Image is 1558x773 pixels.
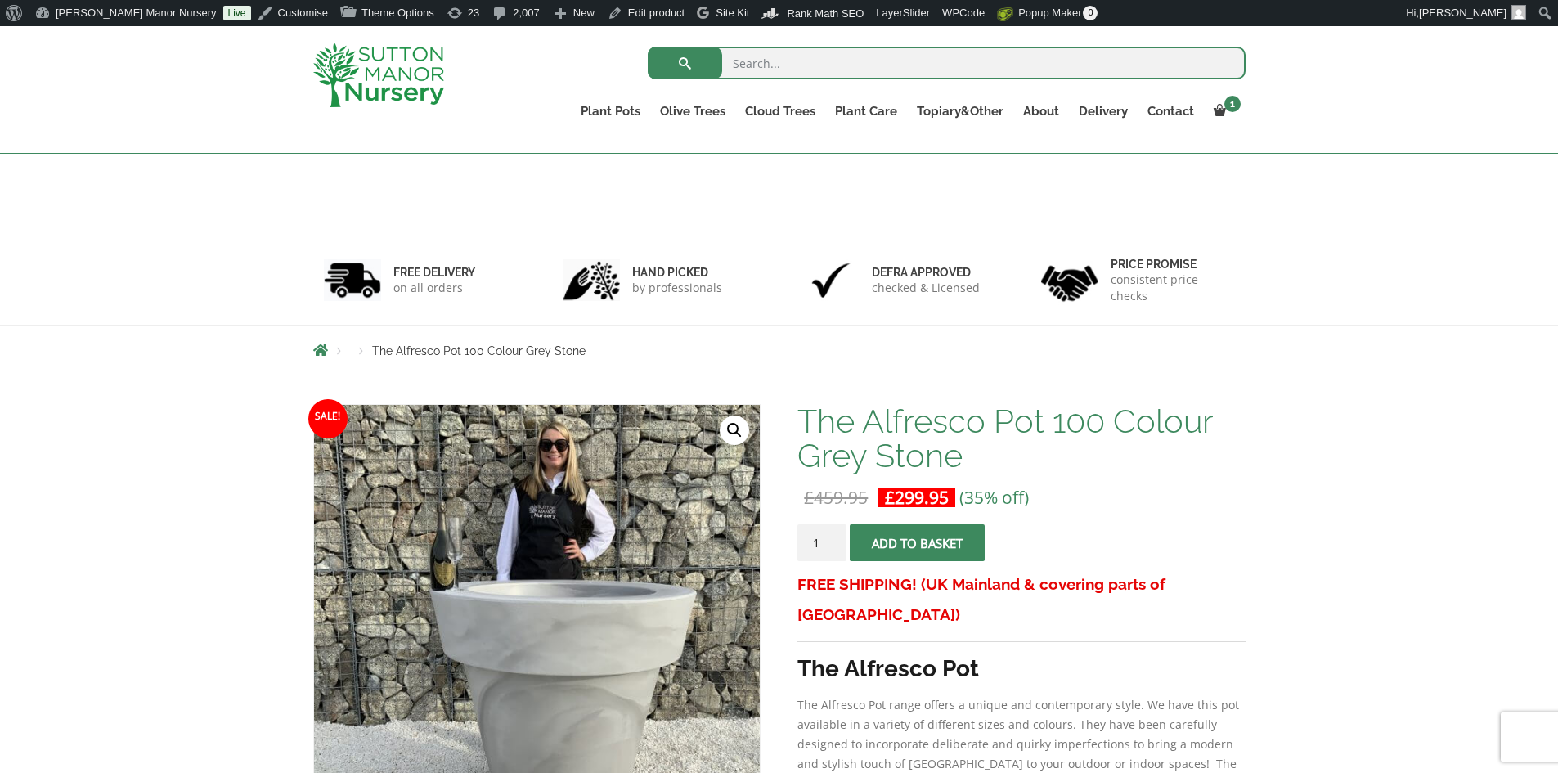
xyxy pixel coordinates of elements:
a: Contact [1138,100,1204,123]
h6: Defra approved [872,265,980,280]
a: 1 [1204,100,1246,123]
a: About [1013,100,1069,123]
a: Topiary&Other [907,100,1013,123]
a: Plant Care [825,100,907,123]
span: £ [804,486,814,509]
p: consistent price checks [1111,272,1235,304]
span: Site Kit [716,7,749,19]
span: The Alfresco Pot 100 Colour Grey Stone [372,344,586,357]
p: checked & Licensed [872,280,980,296]
span: £ [885,486,895,509]
h6: Price promise [1111,257,1235,272]
img: 4.jpg [1041,255,1098,305]
img: 1.jpg [324,259,381,301]
bdi: 299.95 [885,486,949,509]
a: Live [223,6,251,20]
h6: FREE DELIVERY [393,265,475,280]
a: Delivery [1069,100,1138,123]
span: Rank Math SEO [787,7,864,20]
span: 1 [1224,96,1241,112]
p: by professionals [632,280,722,296]
nav: Breadcrumbs [313,344,1246,357]
bdi: 459.95 [804,486,868,509]
a: Cloud Trees [735,100,825,123]
img: 2.jpg [563,259,620,301]
span: (35% off) [959,486,1029,509]
p: on all orders [393,280,475,296]
span: [PERSON_NAME] [1419,7,1506,19]
a: Olive Trees [650,100,735,123]
strong: The Alfresco Pot [797,655,979,682]
input: Product quantity [797,524,846,561]
img: 3.jpg [802,259,860,301]
span: Sale! [308,399,348,438]
a: Plant Pots [571,100,650,123]
a: View full-screen image gallery [720,416,749,445]
span: 0 [1083,6,1098,20]
button: Add to basket [850,524,985,561]
h3: FREE SHIPPING! (UK Mainland & covering parts of [GEOGRAPHIC_DATA]) [797,569,1245,630]
img: logo [313,43,444,107]
input: Search... [648,47,1246,79]
h1: The Alfresco Pot 100 Colour Grey Stone [797,404,1245,473]
h6: hand picked [632,265,722,280]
